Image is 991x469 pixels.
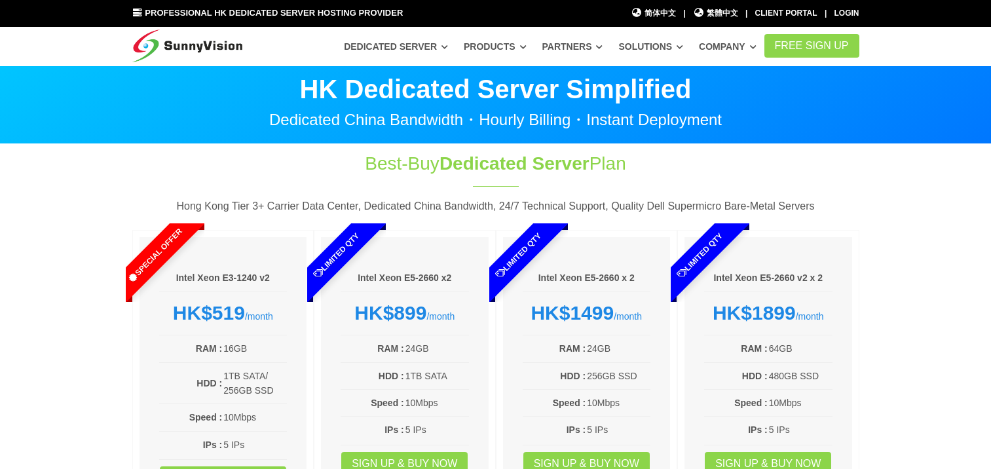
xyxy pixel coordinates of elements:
a: Products [464,35,527,58]
strong: HK$1499 [531,302,614,324]
b: Speed : [189,412,223,422]
b: RAM : [377,343,403,354]
p: Hong Kong Tier 3+ Carrier Data Center, Dedicated China Bandwidth, 24/7 Technical Support, Quality... [132,198,859,215]
td: 16GB [223,341,287,356]
td: 5 IPs [586,422,650,438]
a: Partners [542,35,603,58]
span: Professional HK Dedicated Server Hosting Provider [145,8,403,18]
td: 10Mbps [586,395,650,411]
p: HK Dedicated Server Simplified [132,76,859,102]
td: 10Mbps [405,395,469,411]
b: HDD : [379,371,404,381]
strong: HK$899 [354,302,426,324]
td: 10Mbps [223,409,287,425]
b: RAM : [741,343,767,354]
b: IPs : [748,424,768,435]
a: Dedicated Server [344,35,448,58]
li: | [683,7,685,20]
a: Client Portal [755,9,817,18]
b: IPs : [384,424,404,435]
div: /month [341,301,469,325]
li: | [825,7,827,20]
td: 5 IPs [405,422,469,438]
a: Solutions [618,35,683,58]
b: IPs : [567,424,586,435]
div: /month [704,301,832,325]
h6: Intel Xeon E3-1240 v2 [159,272,288,285]
strong: HK$1899 [713,302,796,324]
td: 24GB [405,341,469,356]
h6: Intel Xeon E5-2660 v2 x 2 [704,272,832,285]
b: IPs : [203,440,223,450]
div: /month [523,301,651,325]
b: Speed : [734,398,768,408]
b: HDD : [560,371,586,381]
a: Company [699,35,757,58]
td: 480GB SSD [768,368,832,384]
a: 繁體中文 [693,7,738,20]
td: 64GB [768,341,832,356]
b: RAM : [559,343,586,354]
b: HDD : [742,371,768,381]
td: 5 IPs [223,437,287,453]
strong: HK$519 [173,302,245,324]
b: Speed : [553,398,586,408]
td: 1TB SATA [405,368,469,384]
td: 5 IPs [768,422,832,438]
td: 10Mbps [768,395,832,411]
span: Dedicated Server [439,153,589,174]
h6: Intel Xeon E5-2660 x2 [341,272,469,285]
div: /month [159,301,288,325]
td: 1TB SATA/ 256GB SSD [223,368,287,399]
b: Speed : [371,398,404,408]
h1: Best-Buy Plan [278,151,714,176]
td: 256GB SSD [586,368,650,384]
span: Special Offer [100,200,210,310]
a: FREE Sign Up [764,34,859,58]
li: | [745,7,747,20]
b: RAM : [196,343,222,354]
h6: Intel Xeon E5-2660 x 2 [523,272,651,285]
span: Limited Qty [645,200,755,310]
td: 24GB [586,341,650,356]
a: Login [834,9,859,18]
a: 简体中文 [631,7,677,20]
span: Limited Qty [463,200,573,310]
b: HDD : [196,378,222,388]
span: Limited Qty [282,200,392,310]
p: Dedicated China Bandwidth・Hourly Billing・Instant Deployment [132,112,859,128]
